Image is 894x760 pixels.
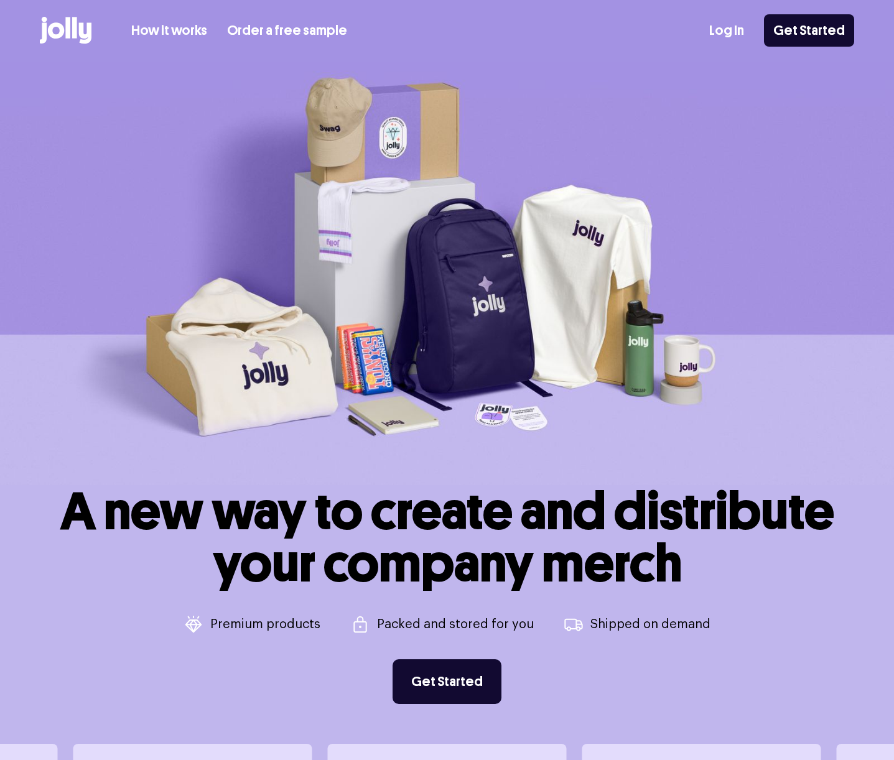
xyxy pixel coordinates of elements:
[377,618,534,631] p: Packed and stored for you
[210,618,320,631] p: Premium products
[60,485,834,590] h1: A new way to create and distribute your company merch
[709,21,744,41] a: Log In
[393,659,501,704] a: Get Started
[131,21,207,41] a: How it works
[590,618,710,631] p: Shipped on demand
[227,21,347,41] a: Order a free sample
[764,14,854,47] a: Get Started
